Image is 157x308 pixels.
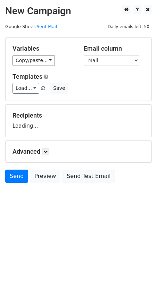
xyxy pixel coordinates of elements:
h5: Email column [84,45,144,52]
span: Daily emails left: 50 [105,23,152,31]
h2: New Campaign [5,5,152,17]
small: Google Sheet: [5,24,57,29]
h5: Advanced [13,148,144,155]
a: Daily emails left: 50 [105,24,152,29]
h5: Variables [13,45,73,52]
h5: Recipients [13,112,144,119]
a: Load... [13,83,39,94]
a: Send [5,170,28,183]
a: Sent Mail [36,24,57,29]
a: Send Test Email [62,170,115,183]
a: Copy/paste... [13,55,55,66]
a: Templates [13,73,42,80]
button: Save [50,83,68,94]
div: Loading... [13,112,144,130]
a: Preview [30,170,60,183]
